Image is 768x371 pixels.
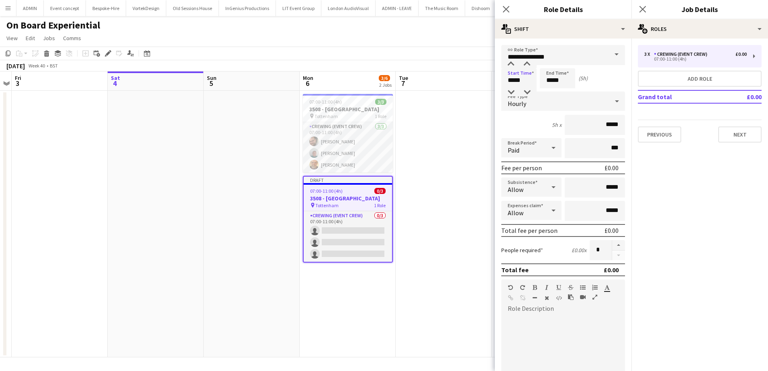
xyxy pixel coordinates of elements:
button: Text Color [604,284,610,291]
span: 7 [398,79,408,88]
span: Tue [399,74,408,82]
app-job-card: 07:00-11:00 (4h)3/33508 - [GEOGRAPHIC_DATA] Tottenham1 RoleCrewing (Event Crew)3/307:00-11:00 (4h... [303,94,393,173]
span: 0/3 [374,188,386,194]
button: Clear Formatting [544,295,549,301]
div: £0.00 [605,226,619,234]
span: View [6,35,18,42]
div: Shift [495,19,631,39]
span: Sun [207,74,217,82]
span: 5 [206,79,217,88]
app-job-card: Draft07:00-11:00 (4h)0/33508 - [GEOGRAPHIC_DATA] Tottenham1 RoleCrewing (Event Crew)0/307:00-11:0... [303,176,393,263]
span: Allow [508,209,523,217]
span: 07:00-11:00 (4h) [310,188,343,194]
span: 1 Role [374,202,386,208]
a: View [3,33,21,43]
td: £0.00 [723,90,762,103]
app-card-role: Crewing (Event Crew)0/307:00-11:00 (4h) [304,211,392,262]
button: InGenius Productions [219,0,276,16]
label: People required [501,247,543,254]
a: Edit [22,33,38,43]
div: [DATE] [6,62,25,70]
button: Increase [612,240,625,251]
div: BST [50,63,58,69]
div: Fee per person [501,164,542,172]
div: £0.00 [605,164,619,172]
button: London AudioVisual [321,0,376,16]
button: HTML Code [556,295,562,301]
div: 2 Jobs [379,82,392,88]
span: 3/6 [379,75,390,81]
div: Roles [631,19,768,39]
span: Edit [26,35,35,42]
span: Sat [111,74,120,82]
div: £0.00 [735,51,747,57]
div: Draft [304,177,392,183]
button: Previous [638,126,681,143]
button: VortekDesign [126,0,166,16]
a: Comms [60,33,84,43]
span: 3/3 [375,99,386,105]
button: The Music Room [419,0,465,16]
h3: Role Details [495,4,631,14]
div: Total fee [501,266,529,274]
span: Tottenham [315,202,339,208]
button: Undo [508,284,513,291]
div: (5h) [578,75,588,82]
button: Add role [638,71,762,87]
button: Event concept [44,0,86,16]
button: Bold [532,284,537,291]
div: £0.00 x [572,247,586,254]
h3: Job Details [631,4,768,14]
span: Mon [303,74,313,82]
button: ADMIN [16,0,44,16]
h3: 3508 - [GEOGRAPHIC_DATA] [303,106,393,113]
button: Bespoke-Hire [86,0,126,16]
button: LIT Event Group [276,0,321,16]
span: Paid [508,146,519,154]
button: Dishoom [465,0,497,16]
span: Comms [63,35,81,42]
button: Strikethrough [568,284,574,291]
h1: On Board Experiential [6,19,100,31]
button: Redo [520,284,525,291]
span: 8 [494,79,505,88]
span: Allow [508,185,523,194]
div: £0.00 [604,266,619,274]
button: Unordered List [580,284,586,291]
h3: 3508 - [GEOGRAPHIC_DATA] [304,195,392,202]
button: Next [718,126,762,143]
span: 4 [110,79,120,88]
span: 07:00-11:00 (4h) [309,99,342,105]
button: Old Sessions House [166,0,219,16]
button: Paste as plain text [568,294,574,300]
div: 3 x [644,51,654,57]
button: Insert video [580,294,586,300]
span: Fri [15,74,21,82]
div: Crewing (Event Crew) [654,51,711,57]
div: Total fee per person [501,226,558,234]
button: Horizontal Line [532,295,537,301]
span: Jobs [43,35,55,42]
button: Italic [544,284,549,291]
span: Week 40 [27,63,47,69]
span: Hourly [508,100,526,108]
app-card-role: Crewing (Event Crew)3/307:00-11:00 (4h)[PERSON_NAME][PERSON_NAME][PERSON_NAME] [303,122,393,173]
td: Grand total [638,90,723,103]
span: 1 Role [375,113,386,119]
a: Jobs [40,33,58,43]
div: 5h x [552,121,562,128]
button: Fullscreen [592,294,598,300]
button: Ordered List [592,284,598,291]
button: Underline [556,284,562,291]
span: 3 [14,79,21,88]
button: ADMIN - LEAVE [376,0,419,16]
span: 6 [302,79,313,88]
div: 07:00-11:00 (4h) [644,57,747,61]
span: Tottenham [315,113,338,119]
